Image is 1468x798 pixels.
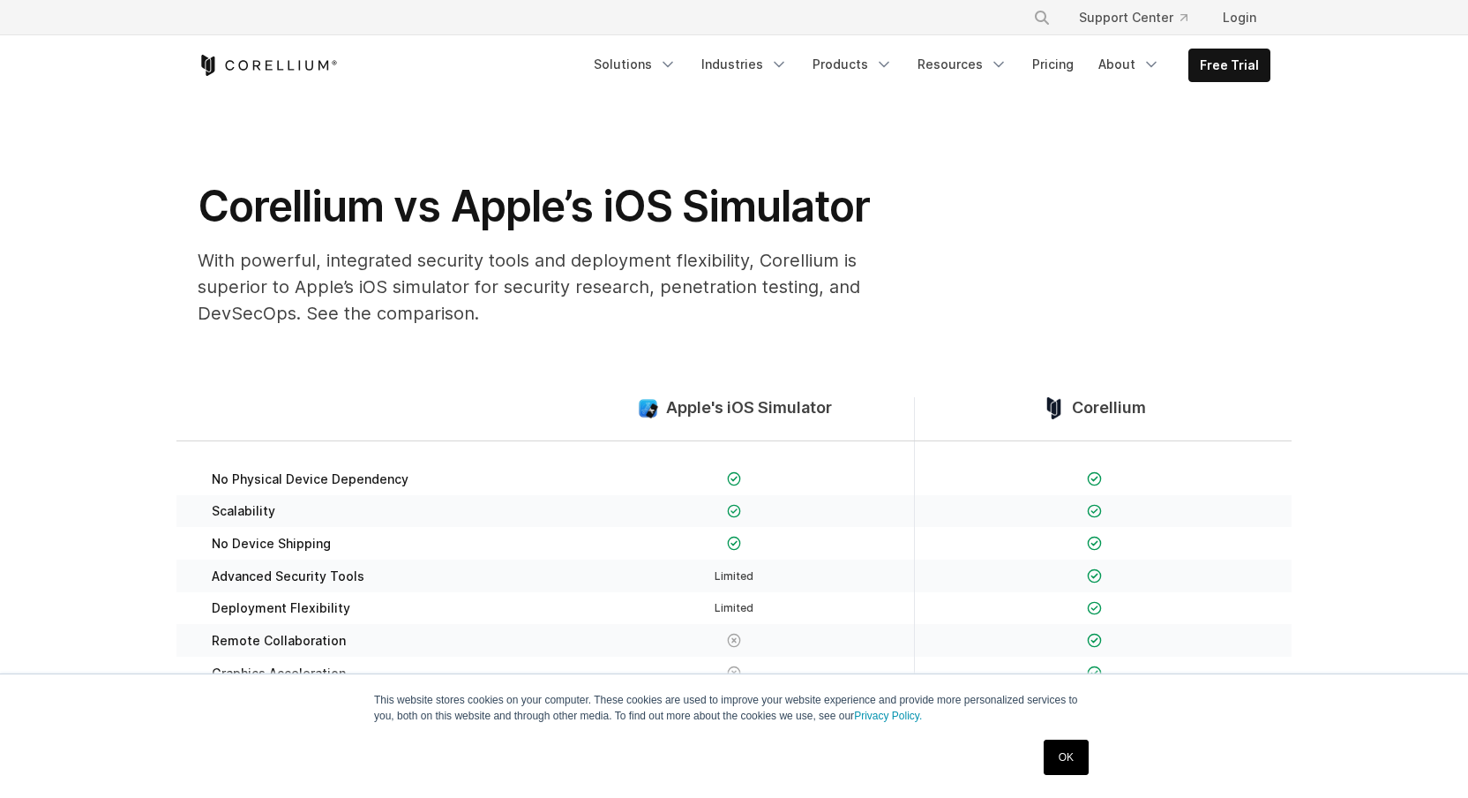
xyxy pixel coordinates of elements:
[1088,49,1171,80] a: About
[198,247,903,327] p: With powerful, integrated security tools and deployment flexibility, Corellium is superior to App...
[1087,666,1102,681] img: Checkmark
[1087,504,1102,519] img: Checkmark
[1026,2,1058,34] button: Search
[907,49,1018,80] a: Resources
[212,633,346,649] span: Remote Collaboration
[212,666,346,681] span: Graphics Acceleration
[727,536,742,551] img: Checkmark
[727,471,742,486] img: Checkmark
[212,536,331,552] span: No Device Shipping
[212,568,364,584] span: Advanced Security Tools
[854,710,922,722] a: Privacy Policy.
[727,666,742,681] img: X
[715,569,753,583] span: Limited
[1012,2,1270,34] div: Navigation Menu
[1087,536,1102,551] img: Checkmark
[727,633,742,648] img: X
[802,49,903,80] a: Products
[374,692,1094,724] p: This website stores cookies on your computer. These cookies are used to improve your website expe...
[1044,740,1089,775] a: OK
[691,49,798,80] a: Industries
[212,503,275,519] span: Scalability
[583,49,687,80] a: Solutions
[1189,49,1270,81] a: Free Trial
[715,601,753,614] span: Limited
[666,398,832,418] span: Apple's iOS Simulator
[1087,633,1102,648] img: Checkmark
[1072,398,1146,418] span: Corellium
[198,180,903,233] h1: Corellium vs Apple’s iOS Simulator
[1087,568,1102,583] img: Checkmark
[1209,2,1270,34] a: Login
[1022,49,1084,80] a: Pricing
[583,49,1270,82] div: Navigation Menu
[1087,601,1102,616] img: Checkmark
[212,471,408,487] span: No Physical Device Dependency
[727,504,742,519] img: Checkmark
[1087,471,1102,486] img: Checkmark
[637,397,659,419] img: compare_ios-simulator--large
[212,600,350,616] span: Deployment Flexibility
[198,55,338,76] a: Corellium Home
[1065,2,1202,34] a: Support Center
